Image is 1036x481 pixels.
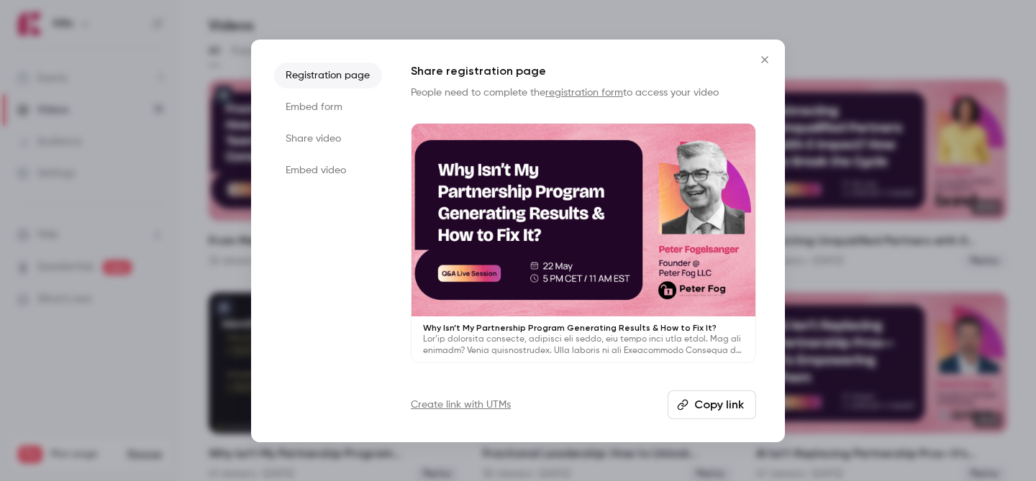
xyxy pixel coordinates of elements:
li: Embed video [274,157,382,183]
button: Copy link [668,390,756,419]
p: Lor’ip dolorsita consecte, adipisci eli seddo, eiu tempo inci utla etdol. Mag ali enimadm? Venia ... [423,334,744,357]
p: Why Isn’t My Partnership Program Generating Results & How to Fix It? [423,322,744,334]
button: Close [750,45,779,74]
h1: Share registration page [411,63,756,80]
a: Why Isn’t My Partnership Program Generating Results & How to Fix It?Lor’ip dolorsita consecte, ad... [411,123,756,364]
p: People need to complete the to access your video [411,86,756,100]
li: Registration page [274,63,382,88]
a: registration form [545,88,623,98]
li: Share video [274,126,382,152]
a: Create link with UTMs [411,398,511,412]
li: Embed form [274,94,382,120]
